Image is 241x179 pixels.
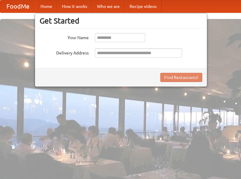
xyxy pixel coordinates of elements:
[0,0,36,13] a: FoodMe
[160,73,202,82] button: Find Restaurants!
[40,48,89,56] label: Delivery Address
[36,0,57,13] a: Home
[92,0,125,13] a: Who we are
[57,0,92,13] a: How it works
[40,33,89,41] label: Your Name
[125,0,161,13] a: Recipe videos
[40,16,202,25] h3: Get Started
